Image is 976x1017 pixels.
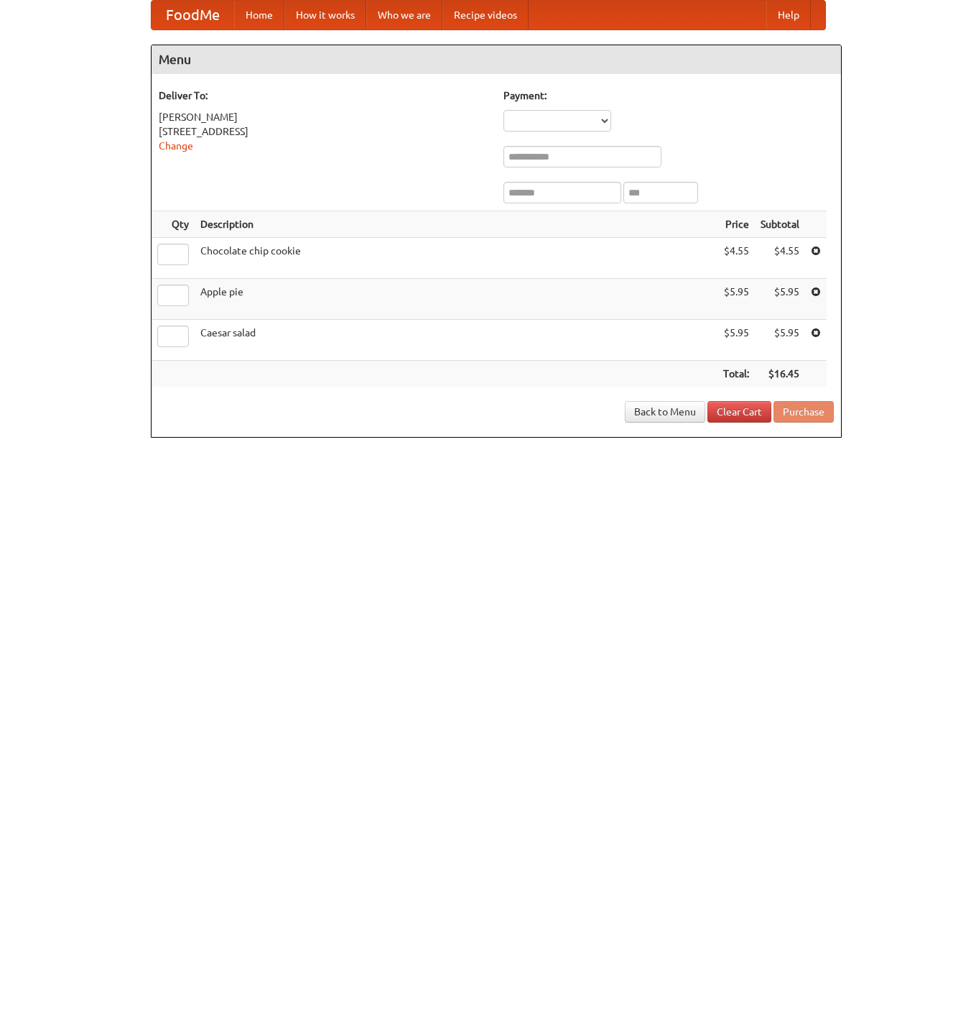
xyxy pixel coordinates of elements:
[159,124,489,139] div: [STREET_ADDRESS]
[717,238,755,279] td: $4.55
[503,88,834,103] h5: Payment:
[195,279,717,320] td: Apple pie
[717,211,755,238] th: Price
[755,211,805,238] th: Subtotal
[366,1,442,29] a: Who we are
[159,140,193,152] a: Change
[625,401,705,423] a: Back to Menu
[195,238,717,279] td: Chocolate chip cookie
[717,320,755,361] td: $5.95
[195,320,717,361] td: Caesar salad
[773,401,834,423] button: Purchase
[442,1,529,29] a: Recipe videos
[755,320,805,361] td: $5.95
[755,361,805,387] th: $16.45
[717,279,755,320] td: $5.95
[152,1,234,29] a: FoodMe
[755,279,805,320] td: $5.95
[755,238,805,279] td: $4.55
[234,1,284,29] a: Home
[152,211,195,238] th: Qty
[717,361,755,387] th: Total:
[284,1,366,29] a: How it works
[159,110,489,124] div: [PERSON_NAME]
[152,45,841,74] h4: Menu
[159,88,489,103] h5: Deliver To:
[195,211,717,238] th: Description
[707,401,771,423] a: Clear Cart
[766,1,811,29] a: Help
